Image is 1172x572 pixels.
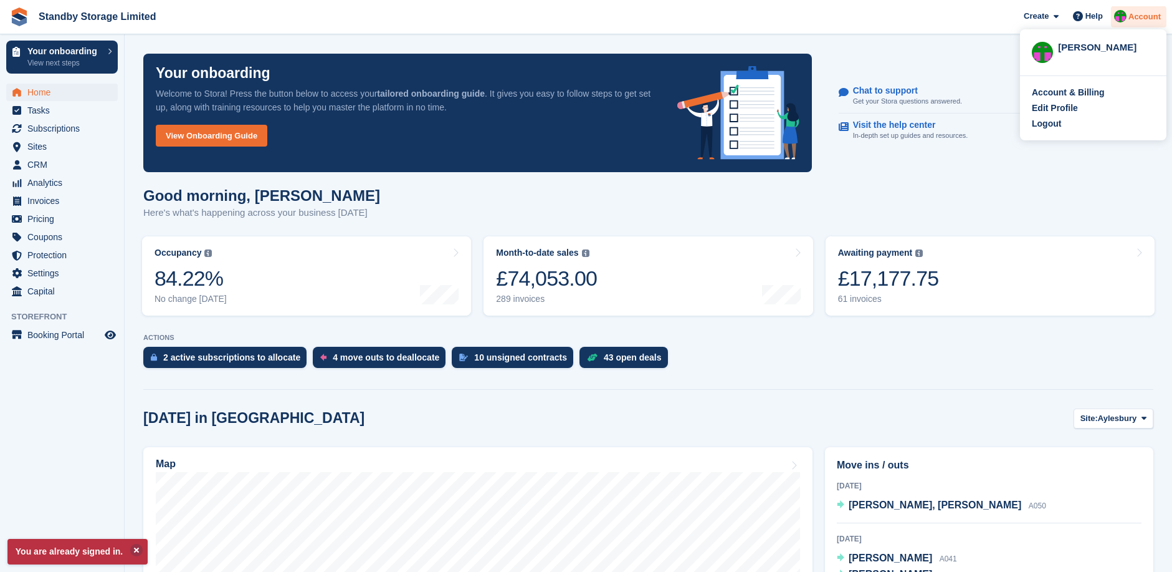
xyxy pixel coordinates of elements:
[155,294,227,304] div: No change [DATE]
[143,334,1153,342] p: ACTIONS
[143,410,364,427] h2: [DATE] in [GEOGRAPHIC_DATA]
[1032,117,1061,130] div: Logout
[826,236,1155,316] a: Awaiting payment £17,177.75 61 invoices
[27,120,102,137] span: Subscriptions
[27,326,102,344] span: Booking Portal
[6,84,118,101] a: menu
[6,102,118,119] a: menu
[27,47,102,56] p: Your onboarding
[155,248,201,258] div: Occupancy
[143,187,380,204] h1: Good morning, [PERSON_NAME]
[496,294,597,304] div: 289 invoices
[6,41,118,74] a: Your onboarding View next steps
[143,347,313,374] a: 2 active subscriptions to allocate
[837,480,1141,492] div: [DATE]
[6,156,118,173] a: menu
[484,236,812,316] a: Month-to-date sales £74,053.00 289 invoices
[10,7,29,26] img: stora-icon-8386f47178a22dfd0bd8f6a31ec36ba5ce8667c1dd55bd0f319d3a0aa187defe.svg
[6,264,118,282] a: menu
[837,498,1046,514] a: [PERSON_NAME], [PERSON_NAME] A050
[27,174,102,191] span: Analytics
[837,533,1141,545] div: [DATE]
[27,210,102,228] span: Pricing
[313,347,452,374] a: 4 move outs to deallocate
[579,347,674,374] a: 43 open deals
[320,354,326,361] img: move_outs_to_deallocate_icon-f764333ba52eb49d3ac5e1228854f67142a1ed5810a6f6cc68b1a99e826820c5.svg
[1032,42,1053,63] img: Michelle Mustoe
[1114,10,1127,22] img: Michelle Mustoe
[853,85,952,96] p: Chat to support
[103,327,118,342] a: Preview store
[1080,412,1098,425] span: Site:
[6,120,118,137] a: menu
[333,352,439,362] div: 4 move outs to deallocate
[1032,86,1105,99] div: Account & Billing
[839,114,1141,147] a: Visit the help center In-depth set up guides and resources.
[849,500,1021,510] span: [PERSON_NAME], [PERSON_NAME]
[1024,10,1049,22] span: Create
[849,553,932,563] span: [PERSON_NAME]
[452,347,579,374] a: 10 unsigned contracts
[1032,102,1155,115] a: Edit Profile
[6,326,118,344] a: menu
[459,354,468,361] img: contract_signature_icon-13c848040528278c33f63329250d36e43548de30e8caae1d1a13099fd9432cc5.svg
[838,294,939,304] div: 61 invoices
[1029,502,1046,510] span: A050
[27,57,102,69] p: View next steps
[496,266,597,291] div: £74,053.00
[837,458,1141,473] h2: Move ins / outs
[915,250,923,257] img: icon-info-grey-7440780725fd019a000dd9b08b2336e03edf1995a4989e88bcd33f0948082b44.svg
[6,283,118,300] a: menu
[143,206,380,220] p: Here's what's happening across your business [DATE]
[1032,102,1078,115] div: Edit Profile
[377,89,485,99] strong: tailored onboarding guide
[6,174,118,191] a: menu
[27,246,102,264] span: Protection
[474,352,567,362] div: 10 unsigned contracts
[11,311,124,323] span: Storefront
[156,125,267,147] a: View Onboarding Guide
[853,120,958,130] p: Visit the help center
[155,266,227,291] div: 84.22%
[496,248,578,258] div: Month-to-date sales
[940,555,957,563] span: A041
[6,246,118,264] a: menu
[7,539,148,565] p: You are already signed in.
[6,228,118,246] a: menu
[582,250,589,257] img: icon-info-grey-7440780725fd019a000dd9b08b2336e03edf1995a4989e88bcd33f0948082b44.svg
[1085,10,1103,22] span: Help
[853,130,968,141] p: In-depth set up guides and resources.
[163,352,300,362] div: 2 active subscriptions to allocate
[27,102,102,119] span: Tasks
[156,458,176,470] h2: Map
[151,353,157,361] img: active_subscription_to_allocate_icon-d502201f5373d7db506a760aba3b589e785aa758c864c3986d89f69b8ff3...
[587,353,598,362] img: deal-1b604bf984904fb50ccaf53a9ad4b4a5d6e5aea283cecdc64d6e3604feb123c2.svg
[677,66,799,160] img: onboarding-info-6c161a55d2c0e0a8cae90662b2fe09162a5109e8cc188191df67fb4f79e88e88.svg
[27,138,102,155] span: Sites
[27,192,102,210] span: Invoices
[604,352,662,362] div: 43 open deals
[837,551,957,567] a: [PERSON_NAME] A041
[34,6,161,27] a: Standby Storage Limited
[1074,409,1153,429] button: Site: Aylesbury
[839,79,1141,114] a: Chat to support Get your Stora questions answered.
[27,228,102,246] span: Coupons
[27,156,102,173] span: CRM
[27,264,102,282] span: Settings
[156,87,657,114] p: Welcome to Stora! Press the button below to access your . It gives you easy to follow steps to ge...
[142,236,471,316] a: Occupancy 84.22% No change [DATE]
[1128,11,1161,23] span: Account
[6,138,118,155] a: menu
[853,96,962,107] p: Get your Stora questions answered.
[6,210,118,228] a: menu
[1098,412,1136,425] span: Aylesbury
[1058,41,1155,52] div: [PERSON_NAME]
[204,250,212,257] img: icon-info-grey-7440780725fd019a000dd9b08b2336e03edf1995a4989e88bcd33f0948082b44.svg
[1032,86,1155,99] a: Account & Billing
[1032,117,1155,130] a: Logout
[156,66,270,80] p: Your onboarding
[838,266,939,291] div: £17,177.75
[27,84,102,101] span: Home
[838,248,913,258] div: Awaiting payment
[27,283,102,300] span: Capital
